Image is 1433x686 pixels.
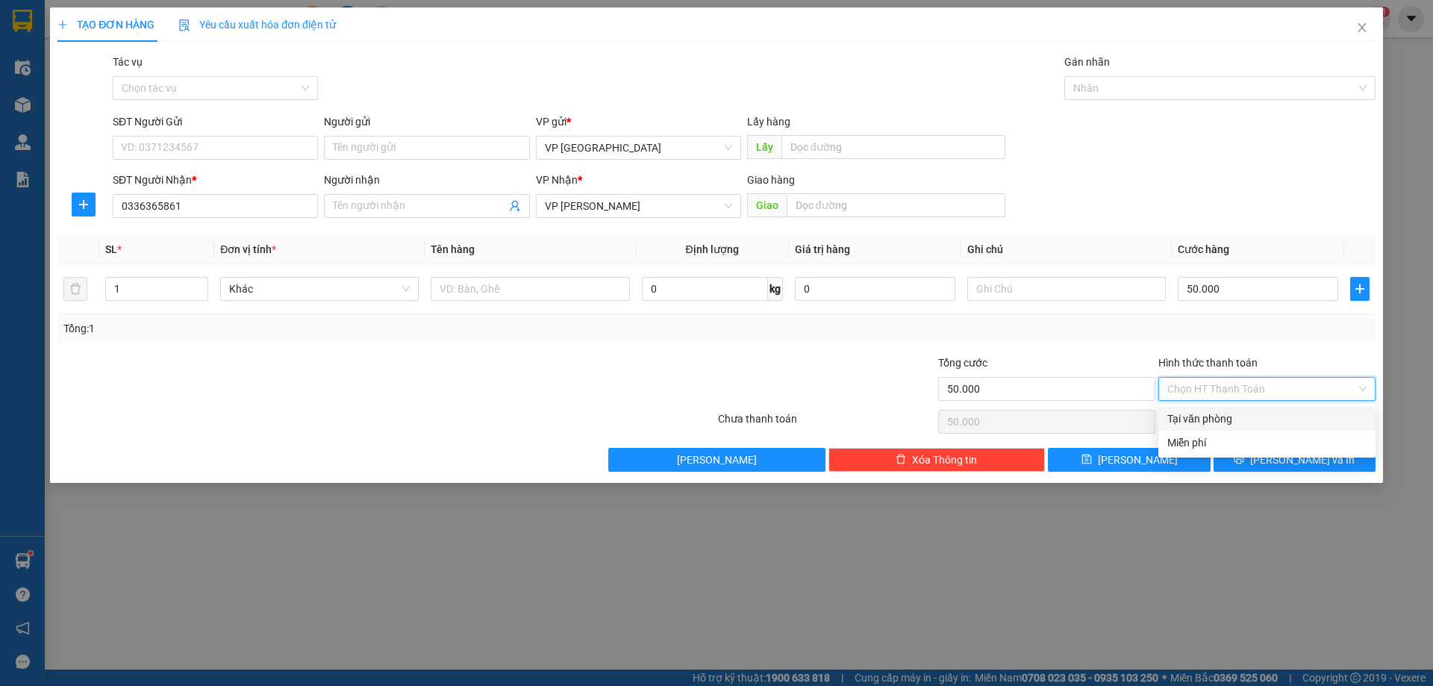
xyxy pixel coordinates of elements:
input: 0 [795,277,955,301]
span: Đơn vị tính [220,243,276,255]
div: Người nhận [324,172,529,188]
div: Người gửi [324,113,529,130]
button: plus [72,193,96,216]
span: XUANTRANG [18,27,105,43]
div: SĐT Người Gửi [113,113,318,130]
span: kg [768,277,783,301]
label: Tác vụ [113,56,143,68]
span: TẠO ĐƠN HÀNG [57,19,154,31]
span: Lấy hàng [747,116,790,128]
div: SĐT Người Nhận [113,172,318,188]
div: Chưa thanh toán [716,411,937,437]
span: HAIVAN [37,8,87,24]
button: plus [1350,277,1370,301]
span: Lấy [747,135,781,159]
th: Ghi chú [961,235,1172,264]
div: Miễn phí [1167,434,1367,451]
span: printer [1234,454,1244,466]
span: Cước hàng [1178,243,1229,255]
span: Yêu cầu xuất hóa đơn điện tử [178,19,336,31]
span: Giá trị hàng [795,243,850,255]
span: [PERSON_NAME] [1098,452,1178,468]
span: Người gửi: [6,85,46,95]
span: Giao [747,193,787,217]
span: VP MỘC CHÂU [545,195,732,217]
span: [PERSON_NAME] [677,452,757,468]
button: [PERSON_NAME] [608,448,825,472]
span: 0943559551 [150,40,217,54]
span: VP HÀ NỘI [545,137,732,159]
input: Ghi Chú [967,277,1166,301]
label: Hình thức thanh toán [1158,357,1258,369]
div: Tại văn phòng [1167,411,1367,427]
span: Xóa Thông tin [912,452,977,468]
span: Tên hàng [431,243,475,255]
input: Dọc đường [787,193,1005,217]
span: SL [105,243,117,255]
img: icon [178,19,190,31]
input: VD: Bàn, Ghế [431,277,629,301]
span: Người nhận: [6,95,52,105]
em: Logistics [38,46,86,60]
button: printer[PERSON_NAME] và In [1214,448,1376,472]
label: Gán nhãn [1064,56,1110,68]
span: plus [1351,283,1369,295]
span: delete [896,454,906,466]
div: VP gửi [536,113,741,130]
span: Tổng cước [938,357,987,369]
span: 0975215778 [6,105,110,126]
span: user-add [509,200,521,212]
span: Giao hàng [747,174,795,186]
span: close [1356,22,1368,34]
span: VP [GEOGRAPHIC_DATA] [120,15,217,37]
div: Tổng: 1 [63,320,553,337]
span: plus [72,199,95,211]
button: Close [1341,7,1383,49]
span: save [1081,454,1092,466]
input: Dọc đường [781,135,1005,159]
button: deleteXóa Thông tin [828,448,1046,472]
button: save[PERSON_NAME] [1048,448,1210,472]
span: Khác [229,278,410,300]
span: plus [57,19,68,30]
span: VP Nhận [536,174,578,186]
span: [PERSON_NAME] và In [1250,452,1355,468]
button: delete [63,277,87,301]
span: Định lượng [686,243,739,255]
